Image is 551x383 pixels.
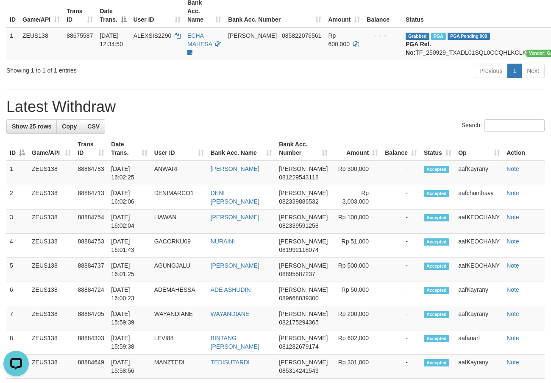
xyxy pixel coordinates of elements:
[462,119,545,132] label: Search:
[12,123,51,130] span: Show 25 rows
[506,165,519,172] a: Note
[279,174,318,181] span: Copy 081229543118 to clipboard
[108,355,150,379] td: [DATE] 15:58:56
[6,282,28,306] td: 6
[6,330,28,355] td: 8
[74,306,108,330] td: 88884705
[331,282,381,306] td: Rp 50,000
[506,335,519,341] a: Note
[381,355,420,379] td: -
[279,271,315,277] span: Copy 08895587237 to clipboard
[6,137,28,161] th: ID: activate to sort column descending
[279,246,318,253] span: Copy 081992118074 to clipboard
[279,319,318,326] span: Copy 082175294365 to clipboard
[331,185,381,210] td: Rp 3,003,000
[108,185,150,210] td: [DATE] 16:02:06
[82,119,105,134] a: CSV
[108,161,150,185] td: [DATE] 16:02:25
[211,335,259,350] a: BINTANG [PERSON_NAME]
[279,190,328,196] span: [PERSON_NAME]
[455,210,503,234] td: aafKEOCHANY
[56,119,82,134] a: Copy
[381,137,420,161] th: Balance: activate to sort column ascending
[207,137,276,161] th: Bank Acc. Name: activate to sort column ascending
[331,330,381,355] td: Rp 602,000
[455,355,503,379] td: aafKayrany
[381,161,420,185] td: -
[28,355,74,379] td: ZEUS138
[108,282,150,306] td: [DATE] 16:00:23
[279,286,328,293] span: [PERSON_NAME]
[331,234,381,258] td: Rp 51,000
[506,238,519,245] a: Note
[211,165,259,172] a: [PERSON_NAME]
[67,32,93,39] span: 88675587
[6,258,28,282] td: 5
[381,234,420,258] td: -
[279,165,328,172] span: [PERSON_NAME]
[62,123,77,130] span: Copy
[381,185,420,210] td: -
[455,161,503,185] td: aafKayrany
[211,214,259,221] a: [PERSON_NAME]
[448,33,490,40] span: PGA Pending
[331,355,381,379] td: Rp 301,000
[74,258,108,282] td: 88884737
[279,367,318,374] span: Copy 085314241549 to clipboard
[381,330,420,355] td: -
[74,330,108,355] td: 88884303
[6,161,28,185] td: 1
[108,330,150,355] td: [DATE] 15:59:38
[424,335,449,342] span: Accepted
[331,306,381,330] td: Rp 200,000
[6,98,545,115] h1: Latest Withdraw
[282,32,321,39] span: Copy 085822076561 to clipboard
[74,210,108,234] td: 88884754
[424,287,449,294] span: Accepted
[6,28,19,60] td: 1
[424,190,449,197] span: Accepted
[108,137,150,161] th: Date Trans.: activate to sort column ascending
[279,343,318,350] span: Copy 081282679174 to clipboard
[151,185,207,210] td: DENIMARCO1
[455,306,503,330] td: aafKayrany
[28,306,74,330] td: ZEUS138
[151,355,207,379] td: MANZTEDI
[74,234,108,258] td: 88884753
[74,185,108,210] td: 88884713
[521,64,545,78] a: Next
[455,258,503,282] td: aafKEOCHANY
[279,222,318,229] span: Copy 082339591258 to clipboard
[6,306,28,330] td: 7
[28,185,74,210] td: ZEUS138
[151,137,207,161] th: User ID: activate to sort column ascending
[87,123,100,130] span: CSV
[331,210,381,234] td: Rp 100,000
[108,210,150,234] td: [DATE] 16:02:04
[279,310,328,317] span: [PERSON_NAME]
[381,258,420,282] td: -
[507,64,522,78] a: 1
[424,166,449,173] span: Accepted
[279,295,318,302] span: Copy 089668039300 to clipboard
[211,190,259,205] a: DENI [PERSON_NAME]
[28,258,74,282] td: ZEUS138
[108,234,150,258] td: [DATE] 16:01:43
[506,310,519,317] a: Note
[331,161,381,185] td: Rp 300,000
[406,41,431,56] b: PGA Ref. No:
[455,234,503,258] td: aafKEOCHANY
[108,258,150,282] td: [DATE] 16:01:25
[211,238,235,245] a: NURAINI
[381,282,420,306] td: -
[151,210,207,234] td: LIAWAN
[28,282,74,306] td: ZEUS138
[328,32,350,48] span: Rp 600.000
[503,137,545,161] th: Action
[151,306,207,330] td: WAYANDIANE
[28,330,74,355] td: ZEUS138
[134,32,172,39] span: ALEXSIS2290
[424,238,449,246] span: Accepted
[6,63,223,75] div: Showing 1 to 1 of 1 entries
[28,161,74,185] td: ZEUS138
